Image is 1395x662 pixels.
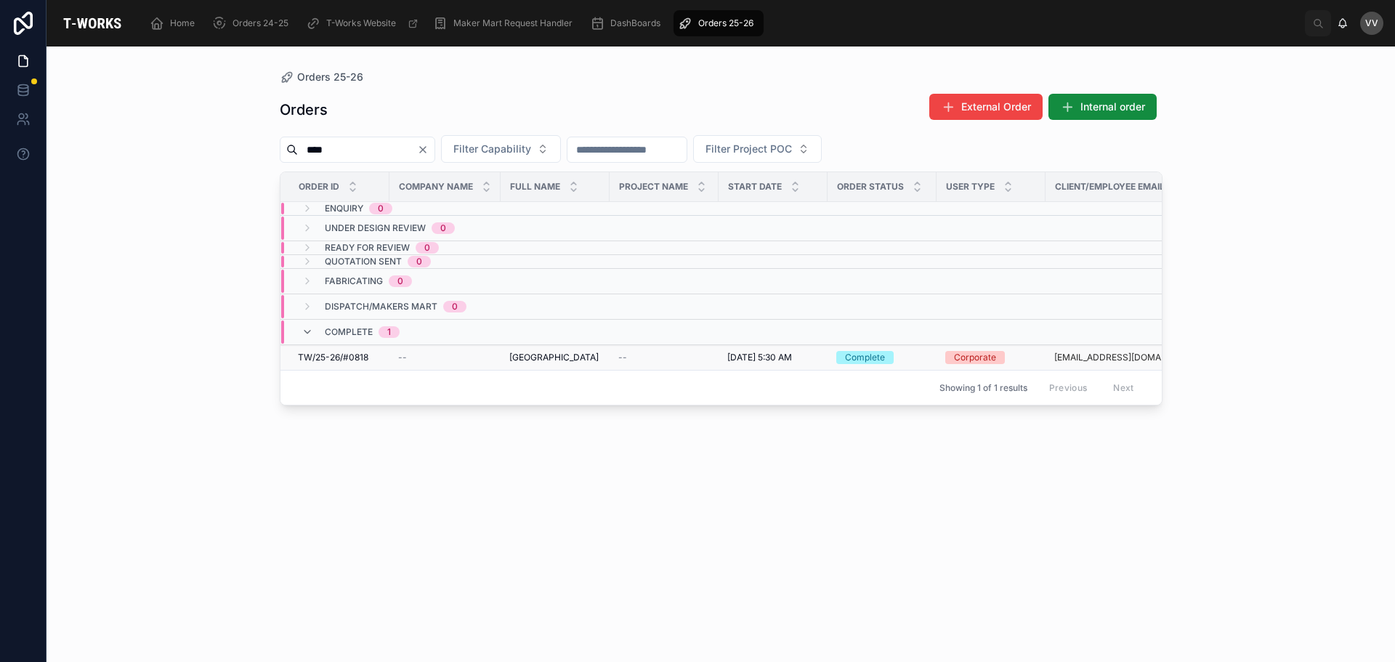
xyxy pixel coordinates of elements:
span: Internal order [1080,100,1145,114]
a: Orders 25-26 [674,10,764,36]
button: Select Button [441,135,561,163]
div: 0 [397,275,403,287]
img: App logo [58,12,126,35]
span: Orders 24-25 [232,17,288,29]
h1: Orders [280,100,328,120]
div: Corporate [954,351,996,364]
span: Orders 25-26 [297,70,363,84]
button: Clear [417,144,434,156]
span: Filter Capability [453,142,531,156]
a: T-Works Website [302,10,426,36]
span: Complete [325,326,373,338]
a: Corporate [945,351,1037,364]
span: Dispatch/Makers Mart [325,301,437,312]
span: Full Name [510,181,560,193]
span: T-Works Website [326,17,396,29]
div: 0 [424,242,430,254]
span: Order Status [837,181,904,193]
span: Orders 25-26 [698,17,753,29]
span: VV [1365,17,1378,29]
span: Client/Employee Email [1055,181,1165,193]
span: Under Design Review [325,222,426,234]
div: 1 [387,326,391,338]
span: Enquiry [325,203,363,214]
span: Fabricating [325,275,383,287]
div: 0 [452,301,458,312]
span: Showing 1 of 1 results [939,382,1027,394]
a: [EMAIL_ADDRESS][DOMAIN_NAME] [1054,352,1184,363]
button: Internal order [1048,94,1157,120]
span: Order ID [299,181,339,193]
div: 0 [416,256,422,267]
span: Filter Project POC [705,142,792,156]
a: -- [618,352,710,363]
div: 0 [378,203,384,214]
a: TW/25-26/#0818 [298,352,381,363]
span: DashBoards [610,17,660,29]
button: External Order [929,94,1043,120]
a: Orders 24-25 [208,10,299,36]
span: [GEOGRAPHIC_DATA] [509,352,599,363]
a: Maker Mart Request Handler [429,10,583,36]
button: Select Button [693,135,822,163]
div: 0 [440,222,446,234]
span: Company Name [399,181,473,193]
span: [DATE] 5:30 AM [727,352,792,363]
span: External Order [961,100,1031,114]
a: DashBoards [586,10,671,36]
span: Ready for Review [325,242,410,254]
div: Complete [845,351,885,364]
span: Maker Mart Request Handler [453,17,573,29]
span: -- [618,352,627,363]
span: -- [398,352,407,363]
a: Home [145,10,205,36]
a: [DATE] 5:30 AM [727,352,819,363]
a: [GEOGRAPHIC_DATA] [509,352,601,363]
span: Project Name [619,181,688,193]
a: Orders 25-26 [280,70,363,84]
a: -- [398,352,492,363]
a: Complete [836,351,928,364]
span: Start Date [728,181,782,193]
span: Quotation Sent [325,256,402,267]
div: scrollable content [138,7,1305,39]
span: Home [170,17,195,29]
span: User Type [946,181,995,193]
span: TW/25-26/#0818 [298,352,368,363]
